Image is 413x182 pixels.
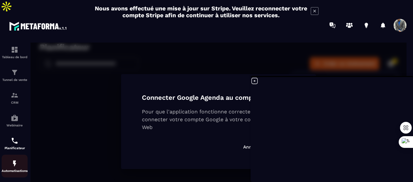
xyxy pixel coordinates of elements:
[11,46,19,54] img: formation
[2,78,28,82] p: Tunnel de vente
[2,132,28,155] a: schedulerschedulerPlanificateur
[11,114,19,122] img: automations
[9,20,68,32] img: logo
[2,123,28,127] p: Webinaire
[2,109,28,132] a: automationsautomationsWebinaire
[11,160,19,167] img: automations
[11,91,19,99] img: formation
[2,146,28,150] p: Planificateur
[208,98,235,110] button: Annuler
[2,101,28,104] p: CRM
[2,64,28,86] a: formationformationTunnel de vente
[2,41,28,64] a: formationformationTableau de bord
[2,155,28,177] a: automationsautomationsAutomatisations
[237,98,270,111] button: Soumettre
[2,86,28,109] a: formationformationCRM
[11,69,19,76] img: formation
[111,65,265,89] p: Pour que l'application fonctionne correctement, vous devez connecter votre compte Google à votre ...
[94,5,307,19] h2: Nous avons effectué une mise à jour sur Stripe. Veuillez reconnecter votre compte Stripe afin de ...
[11,137,19,145] img: scheduler
[104,45,272,65] h2: Connecter Google Agenda au compte?
[2,169,28,173] p: Automatisations
[2,55,28,59] p: Tableau de bord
